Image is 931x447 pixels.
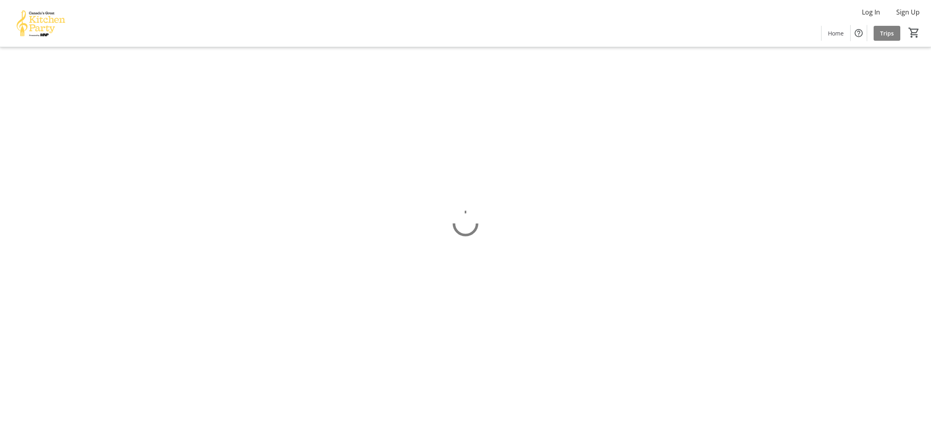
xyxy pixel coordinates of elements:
[896,7,920,17] span: Sign Up
[828,29,844,38] span: Home
[880,29,894,38] span: Trips
[907,25,921,40] button: Cart
[5,3,77,44] img: Canada’s Great Kitchen Party's Logo
[862,7,880,17] span: Log In
[874,26,900,41] a: Trips
[890,6,926,19] button: Sign Up
[855,6,887,19] button: Log In
[851,25,867,41] button: Help
[821,26,850,41] a: Home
